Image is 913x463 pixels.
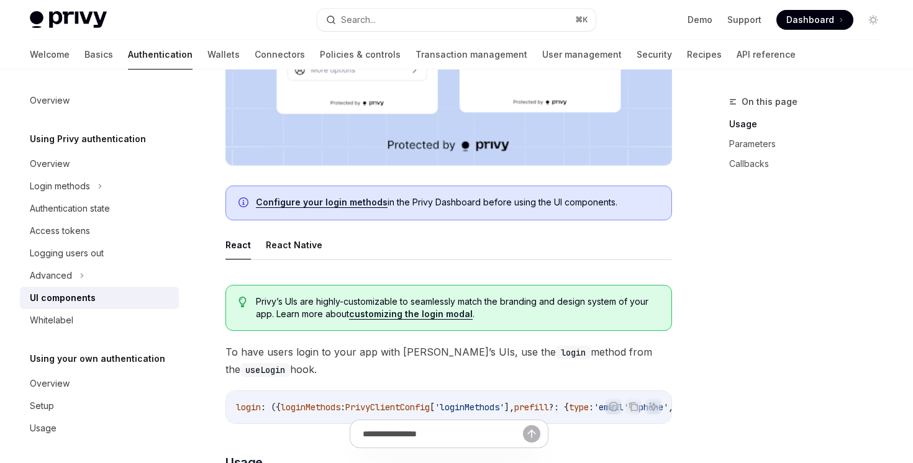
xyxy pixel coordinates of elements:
[20,417,179,439] a: Usage
[30,132,146,146] h5: Using Privy authentication
[20,175,109,197] button: Login methods
[225,343,672,378] span: To have users login to your app with [PERSON_NAME]’s UIs, use the method from the hook.
[281,402,340,413] span: loginMethods
[20,242,179,264] a: Logging users out
[340,402,345,413] span: :
[256,197,388,208] a: Configure your login methods
[30,223,90,238] div: Access tokens
[430,402,435,413] span: [
[729,134,893,154] a: Parameters
[30,201,110,216] div: Authentication state
[20,153,179,175] a: Overview
[416,40,527,70] a: Transaction management
[727,14,761,26] a: Support
[20,395,179,417] a: Setup
[240,363,290,377] code: useLogin
[30,421,57,436] div: Usage
[261,402,281,413] span: : ({
[668,402,673,413] span: ,
[30,376,70,391] div: Overview
[30,268,72,283] div: Advanced
[786,14,834,26] span: Dashboard
[349,308,473,320] a: customizing the login modal
[742,94,797,109] span: On this page
[320,40,401,70] a: Policies & controls
[549,402,569,413] span: ?: {
[30,179,90,194] div: Login methods
[687,40,722,70] a: Recipes
[236,402,261,413] span: login
[238,297,247,308] svg: Tip
[688,14,712,26] a: Demo
[363,420,523,447] input: Ask a question...
[514,402,549,413] span: prefill
[729,154,893,174] a: Callbacks
[345,402,430,413] span: PrivyClientConfig
[30,246,104,261] div: Logging users out
[256,196,659,209] span: in the Privy Dashboard before using the UI components.
[729,114,893,134] a: Usage
[20,309,179,331] a: Whitelabel
[435,402,504,413] span: 'loginMethods'
[341,12,376,27] div: Search...
[625,398,642,415] button: Copy the contents from the code block
[594,402,629,413] span: 'email'
[317,9,595,31] button: Search...⌘K
[569,402,589,413] span: type
[225,230,251,259] button: React
[266,230,322,259] button: React Native
[30,351,165,366] h5: Using your own authentication
[523,425,540,443] button: Send message
[20,372,179,395] a: Overview
[256,295,659,320] span: Privy’s UIs are highly-customizable to seamlessly match the branding and design system of your ap...
[20,220,179,242] a: Access tokens
[20,264,91,287] button: Advanced
[20,197,179,220] a: Authentication state
[255,40,305,70] a: Connectors
[575,15,588,25] span: ⌘ K
[737,40,796,70] a: API reference
[128,40,193,70] a: Authentication
[556,346,591,359] code: login
[238,197,251,210] svg: Info
[30,156,70,171] div: Overview
[504,402,514,413] span: ],
[207,40,240,70] a: Wallets
[606,398,622,415] button: Report incorrect code
[776,10,853,30] a: Dashboard
[863,10,883,30] button: Toggle dark mode
[30,40,70,70] a: Welcome
[542,40,622,70] a: User management
[30,11,107,29] img: light logo
[30,290,96,305] div: UI components
[30,313,73,328] div: Whitelabel
[589,402,594,413] span: :
[30,93,70,108] div: Overview
[20,89,179,112] a: Overview
[637,40,672,70] a: Security
[20,287,179,309] a: UI components
[645,398,661,415] button: Ask AI
[84,40,113,70] a: Basics
[30,398,54,413] div: Setup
